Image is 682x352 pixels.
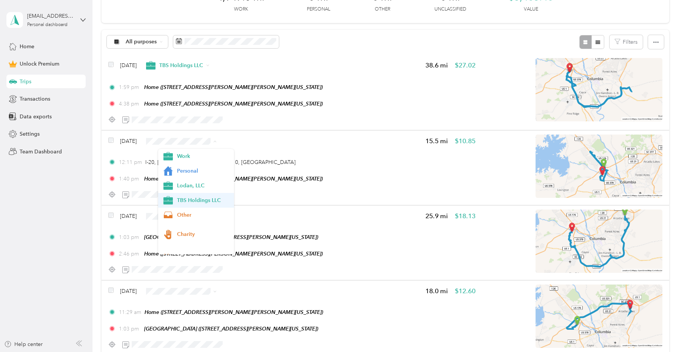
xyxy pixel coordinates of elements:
[119,100,140,108] span: 4:38 pm
[119,250,140,258] span: 2:46 pm
[177,182,229,190] span: Lodan, LLC
[144,176,323,182] span: Home ([STREET_ADDRESS][PERSON_NAME][PERSON_NAME][US_STATE])
[455,286,476,296] span: $12.60
[159,61,203,69] span: TBS Holdings LLC
[126,39,157,44] span: All purposes
[27,12,74,20] div: [EMAIL_ADDRESS][DOMAIN_NAME]
[425,61,448,70] span: 38.6 mi
[177,196,229,204] span: TBS Holdings LLC
[455,61,476,70] span: $27.02
[20,113,52,121] span: Data exports
[375,6,390,13] p: Other
[610,35,643,49] button: Filters
[145,309,323,315] span: Home ([STREET_ADDRESS][PERSON_NAME][PERSON_NAME][US_STATE])
[455,211,476,221] span: $18.13
[119,158,142,166] span: 12:11 pm
[120,137,137,145] span: [DATE]
[145,159,296,165] span: I-20, [GEOGRAPHIC_DATA], SC 29210, [GEOGRAPHIC_DATA]
[536,58,662,121] img: minimap
[119,325,140,333] span: 1:03 pm
[536,210,662,273] img: minimap
[455,136,476,146] span: $10.85
[144,84,323,90] span: Home ([STREET_ADDRESS][PERSON_NAME][PERSON_NAME][US_STATE])
[177,167,229,175] span: Personal
[425,211,448,221] span: 25.9 mi
[307,6,330,13] p: Personal
[177,230,229,238] span: Charity
[120,212,137,220] span: [DATE]
[20,78,31,86] span: Trips
[20,60,59,68] span: Unlock Premium
[4,340,43,348] button: Help center
[425,136,448,146] span: 15.5 mi
[20,148,62,156] span: Team Dashboard
[119,233,140,241] span: 1:03 pm
[234,6,248,13] p: Work
[119,83,140,91] span: 1:59 pm
[144,326,318,332] span: [GEOGRAPHIC_DATA] ([STREET_ADDRESS][PERSON_NAME][US_STATE])
[120,287,137,295] span: [DATE]
[536,135,662,198] img: minimap
[120,61,137,69] span: [DATE]
[524,6,538,13] p: Value
[144,234,318,240] span: [GEOGRAPHIC_DATA] ([STREET_ADDRESS][PERSON_NAME][US_STATE])
[20,95,50,103] span: Transactions
[119,175,140,183] span: 1:40 pm
[425,286,448,296] span: 18.0 mi
[177,211,229,219] span: Other
[144,251,323,257] span: Home ([STREET_ADDRESS][PERSON_NAME][PERSON_NAME][US_STATE])
[434,6,466,13] p: Unclassified
[27,23,68,27] div: Personal dashboard
[640,310,682,352] iframe: Everlance-gr Chat Button Frame
[20,130,40,138] span: Settings
[144,101,323,107] span: Home ([STREET_ADDRESS][PERSON_NAME][PERSON_NAME][US_STATE])
[20,43,34,51] span: Home
[119,308,141,316] span: 11:29 am
[536,285,662,348] img: minimap
[177,152,229,160] span: Work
